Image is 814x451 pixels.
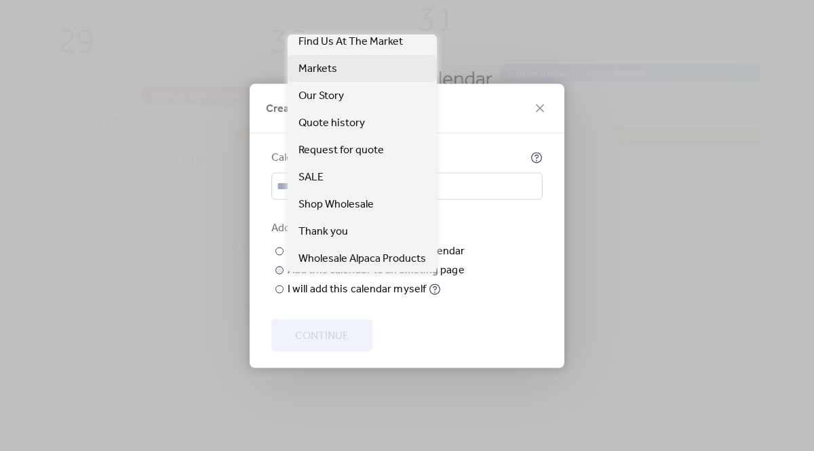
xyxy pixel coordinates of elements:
span: Wholesale Alpaca Products [298,251,426,267]
div: I will add this calendar myself [288,281,426,297]
span: Markets [298,61,337,77]
span: Find Us At The Market [298,34,403,50]
span: Our Story [298,88,344,104]
div: Add calendar to your site [271,220,540,236]
span: Quote history [298,115,365,132]
span: Create your calendar [266,100,366,117]
span: Request for quote [298,142,384,159]
div: Calendar name [271,149,528,165]
span: Thank you [298,224,348,240]
span: SALE [298,170,324,186]
span: Shop Wholesale [298,197,374,213]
